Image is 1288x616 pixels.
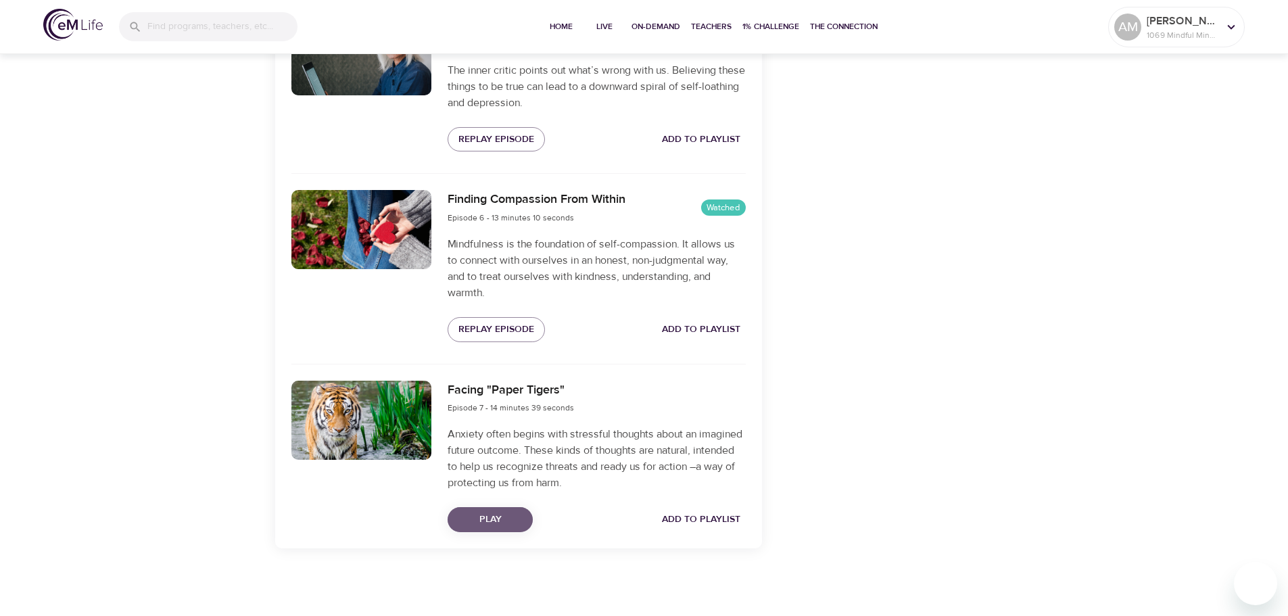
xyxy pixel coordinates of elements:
span: Watched [701,202,746,214]
button: Add to Playlist [657,317,746,342]
p: The inner critic points out what’s wrong with us. Believing these things to be true can lead to a... [448,62,745,111]
h6: Finding Compassion From Within [448,190,625,210]
span: Add to Playlist [662,131,740,148]
img: logo [43,9,103,41]
button: Play [448,507,533,532]
button: Add to Playlist [657,507,746,532]
div: AM [1114,14,1141,41]
span: Replay Episode [458,321,534,338]
p: Mindfulness is the foundation of self-compassion. It allows us to connect with ourselves in an ho... [448,236,745,301]
span: Episode 6 - 13 minutes 10 seconds [448,212,574,223]
span: Teachers [691,20,732,34]
h6: Facing "Paper Tigers" [448,381,574,400]
span: The Connection [810,20,878,34]
button: Replay Episode [448,317,545,342]
span: Add to Playlist [662,511,740,528]
span: 1% Challenge [742,20,799,34]
button: Add to Playlist [657,127,746,152]
span: On-Demand [631,20,680,34]
span: Home [545,20,577,34]
span: Play [458,511,522,528]
span: Replay Episode [458,131,534,148]
span: Episode 7 - 14 minutes 39 seconds [448,402,574,413]
button: Replay Episode [448,127,545,152]
p: [PERSON_NAME] [1147,13,1218,29]
span: Add to Playlist [662,321,740,338]
iframe: Button to launch messaging window [1234,562,1277,605]
input: Find programs, teachers, etc... [147,12,297,41]
span: Live [588,20,621,34]
p: 1069 Mindful Minutes [1147,29,1218,41]
p: Anxiety often begins with stressful thoughts about an imagined future outcome. These kinds of tho... [448,426,745,491]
